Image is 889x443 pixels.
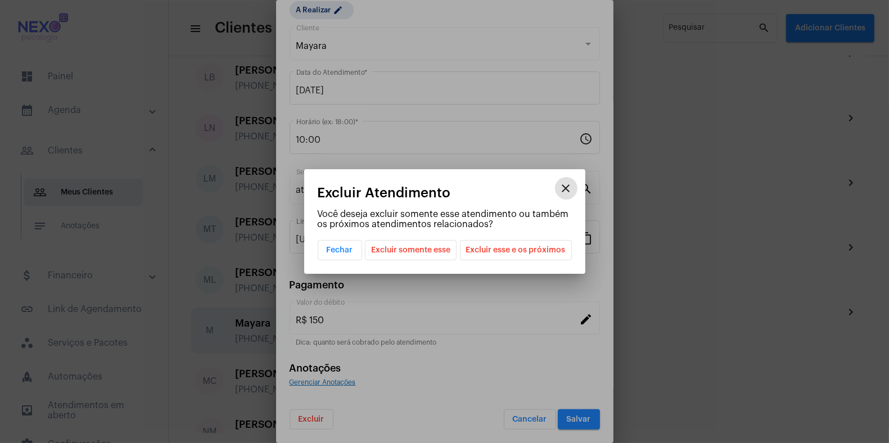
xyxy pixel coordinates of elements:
button: Fechar [318,240,362,260]
mat-icon: close [559,182,573,195]
span: Fechar [327,246,353,254]
p: Você deseja excluir somente esse atendimento ou também os próximos atendimentos relacionados? [318,209,572,229]
button: Excluir somente esse [365,240,457,260]
button: Excluir esse e os próximos [460,240,572,260]
span: Excluir esse e os próximos [466,241,566,260]
span: Excluir somente esse [371,241,450,260]
span: Excluir Atendimento [318,186,451,200]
